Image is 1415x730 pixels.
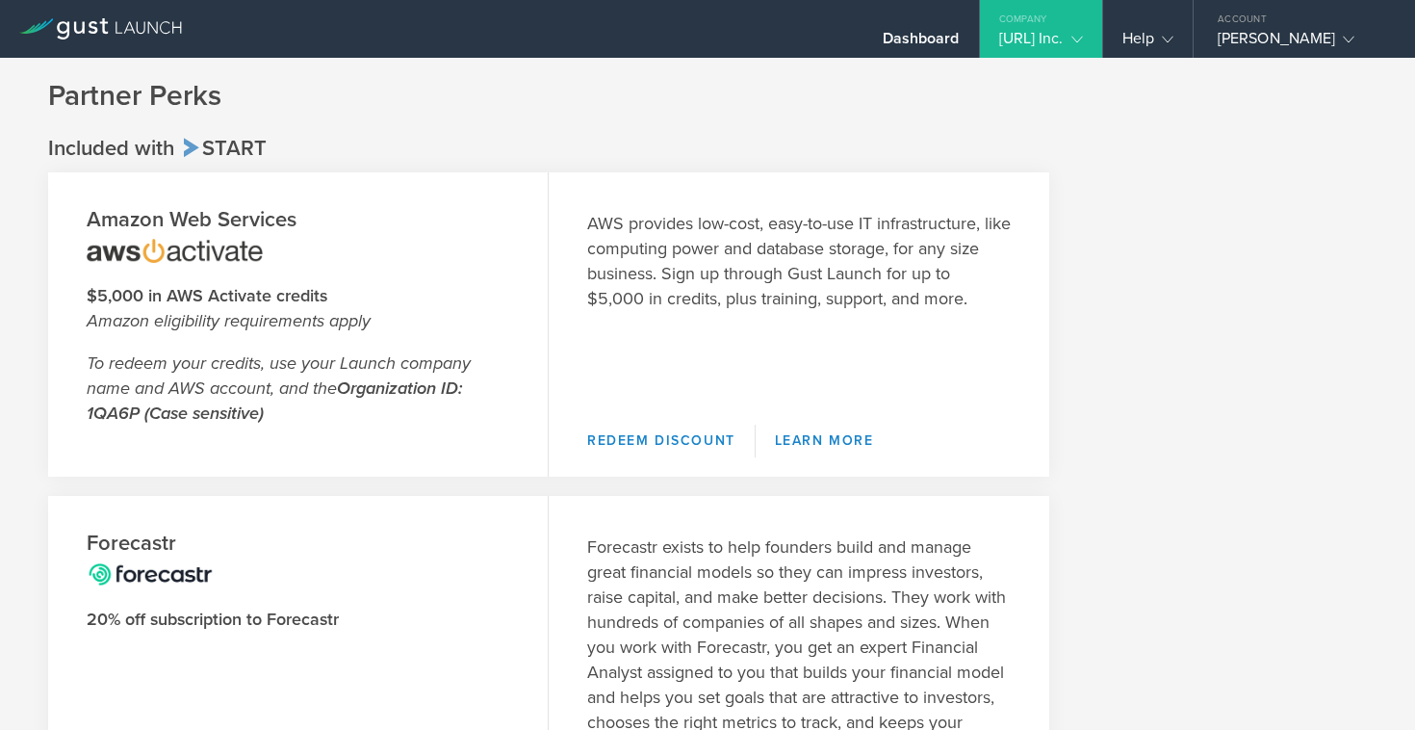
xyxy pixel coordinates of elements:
[87,352,471,424] em: To redeem your credits, use your Launch company name and AWS account, and the
[48,77,1367,116] h1: Partner Perks
[87,234,263,263] img: amazon-web-services-logo
[87,310,371,331] em: Amazon eligibility requirements apply
[87,558,214,587] img: forecastr-logo
[87,285,327,306] strong: $5,000 in AWS Activate credits
[87,206,509,234] h2: Amazon Web Services
[883,29,960,58] div: Dashboard
[180,136,267,161] span: Start
[1122,29,1173,58] div: Help
[87,609,339,630] strong: 20% off subscription to Forecastr
[1218,29,1381,58] div: [PERSON_NAME]
[756,425,893,457] a: Learn More
[999,29,1083,58] div: [URL] Inc.
[48,136,174,161] span: Included with
[87,530,509,558] h2: Forecastr
[587,425,756,457] a: Redeem Discount
[587,211,1011,311] p: AWS provides low-cost, easy-to-use IT infrastructure, like computing power and database storage, ...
